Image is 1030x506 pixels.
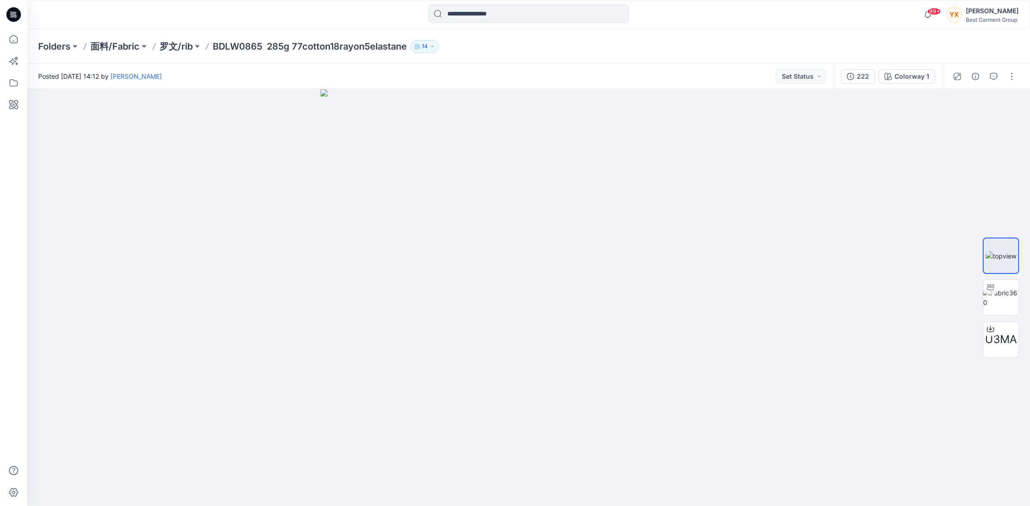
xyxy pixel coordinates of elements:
a: [PERSON_NAME] [110,72,162,80]
img: Fabric360 [983,288,1019,307]
button: 14 [410,40,439,53]
div: 222 [857,71,869,81]
div: YX [946,6,962,23]
span: U3MA [985,331,1017,348]
a: 面料/Fabric [90,40,140,53]
div: [PERSON_NAME] [966,5,1019,16]
div: Best Garment Group [966,16,1019,23]
button: 222 [841,69,875,84]
a: Folders [38,40,70,53]
span: 99+ [927,8,941,15]
button: Details [968,69,983,84]
p: BDLW0865 285g 77cotton18rayon5elastane [213,40,407,53]
a: 罗文/rib [160,40,193,53]
button: Colorway 1 [879,69,935,84]
img: topview [985,251,1016,261]
span: Posted [DATE] 14:12 by [38,71,162,81]
p: 14 [422,41,428,51]
div: Colorway 1 [895,71,929,81]
img: eyJhbGciOiJIUzI1NiIsImtpZCI6IjAiLCJzbHQiOiJzZXMiLCJ0eXAiOiJKV1QifQ.eyJkYXRhIjp7InR5cGUiOiJzdG9yYW... [320,89,737,506]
